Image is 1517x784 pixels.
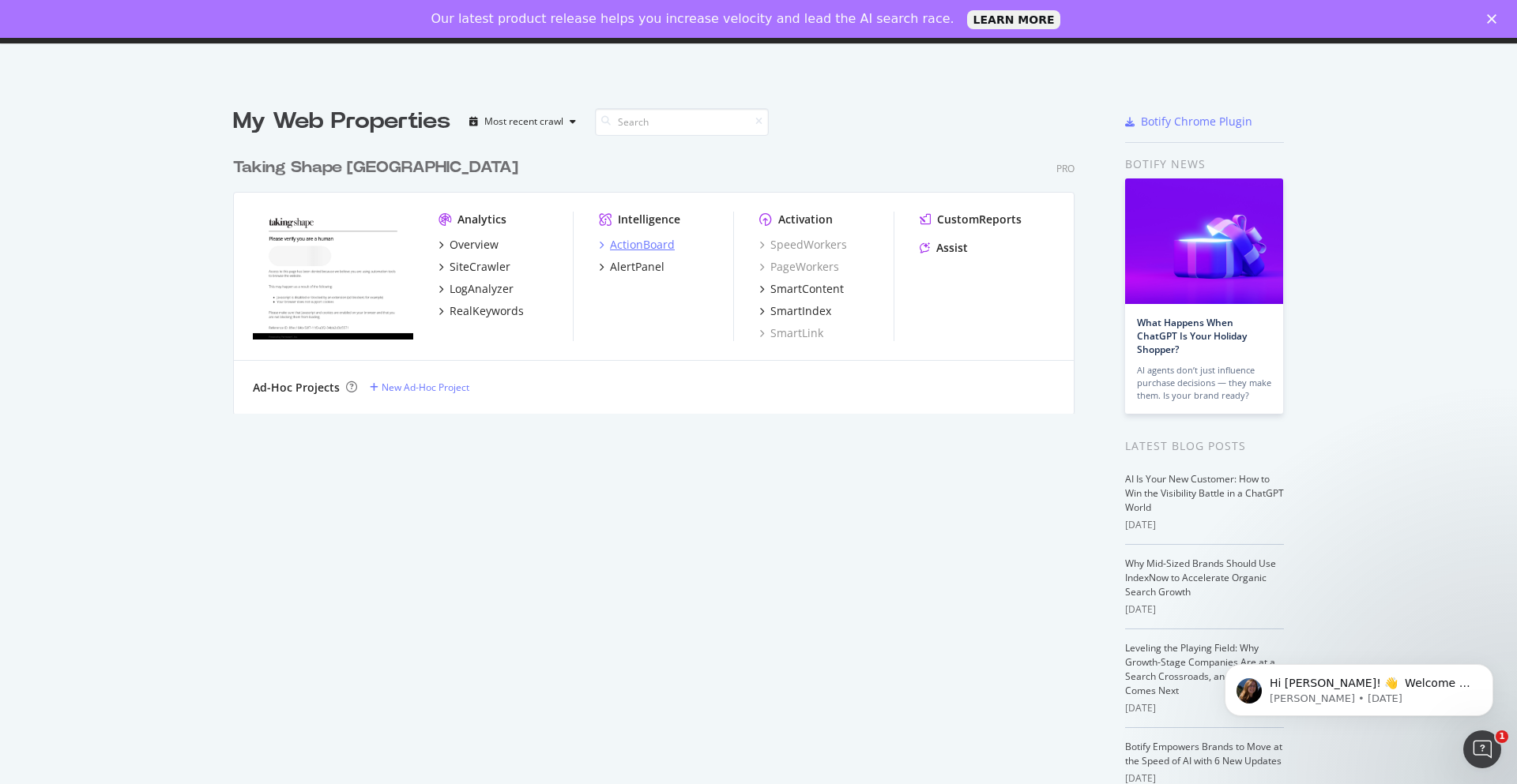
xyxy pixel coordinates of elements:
[778,212,833,227] div: Activation
[450,281,514,297] div: LogAnalyzer
[759,259,839,275] a: PageWorkers
[253,212,413,339] img: Takingshape.com
[610,259,664,275] div: AlertPanel
[450,303,524,319] div: RealKeywords
[233,106,450,137] div: My Web Properties
[1141,114,1252,129] div: Botify Chrome Plugin
[920,212,1022,227] a: CustomReports
[759,303,831,319] a: SmartIndex
[937,212,1022,227] div: CustomReports
[233,156,525,179] a: Taking Shape [GEOGRAPHIC_DATA]
[1137,316,1247,356] a: What Happens When ChatGPT Is Your Holiday Shopper?
[439,237,499,253] a: Overview
[1125,178,1283,304] img: What Happens When ChatGPT Is Your Holiday Shopper?
[759,281,844,297] a: SmartContent
[1496,730,1508,743] span: 1
[1137,364,1271,402] div: AI agents don’t just influence purchase decisions — they make them. Is your brand ready?
[1201,631,1517,741] iframe: Intercom notifications message
[599,259,664,275] a: AlertPanel
[1125,156,1284,173] div: Botify news
[439,303,524,319] a: RealKeywords
[450,259,510,275] div: SiteCrawler
[770,303,831,319] div: SmartIndex
[457,212,506,227] div: Analytics
[1125,518,1284,532] div: [DATE]
[595,108,769,136] input: Search
[759,325,823,341] a: SmartLink
[1125,472,1284,514] a: AI Is Your New Customer: How to Win the Visibility Battle in a ChatGPT World
[463,109,582,134] button: Most recent crawl
[1125,602,1284,617] div: [DATE]
[431,11,954,27] div: Our latest product release helps you increase velocity and lead the AI search race.
[967,10,1061,29] a: LEARN MORE
[382,381,469,394] div: New Ad-Hoc Project
[1125,701,1284,715] div: [DATE]
[1125,740,1282,767] a: Botify Empowers Brands to Move at the Speed of AI with 6 New Updates
[610,237,675,253] div: ActionBoard
[233,156,518,179] div: Taking Shape [GEOGRAPHIC_DATA]
[484,117,563,126] div: Most recent crawl
[920,240,968,256] a: Assist
[618,212,680,227] div: Intelligence
[770,281,844,297] div: SmartContent
[759,237,847,253] a: SpeedWorkers
[1125,557,1276,598] a: Why Mid-Sized Brands Should Use IndexNow to Accelerate Organic Search Growth
[599,237,675,253] a: ActionBoard
[370,381,469,394] a: New Ad-Hoc Project
[1487,14,1503,24] div: Close
[1125,641,1275,697] a: Leveling the Playing Field: Why Growth-Stage Companies Are at a Search Crossroads, and What Comes...
[1125,114,1252,129] a: Botify Chrome Plugin
[1463,730,1501,768] iframe: Intercom live chat
[1125,437,1284,455] div: Latest Blog Posts
[1056,162,1075,175] div: Pro
[936,240,968,256] div: Assist
[450,237,499,253] div: Overview
[439,281,514,297] a: LogAnalyzer
[253,380,340,396] div: Ad-Hoc Projects
[439,259,510,275] a: SiteCrawler
[233,137,1087,414] div: grid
